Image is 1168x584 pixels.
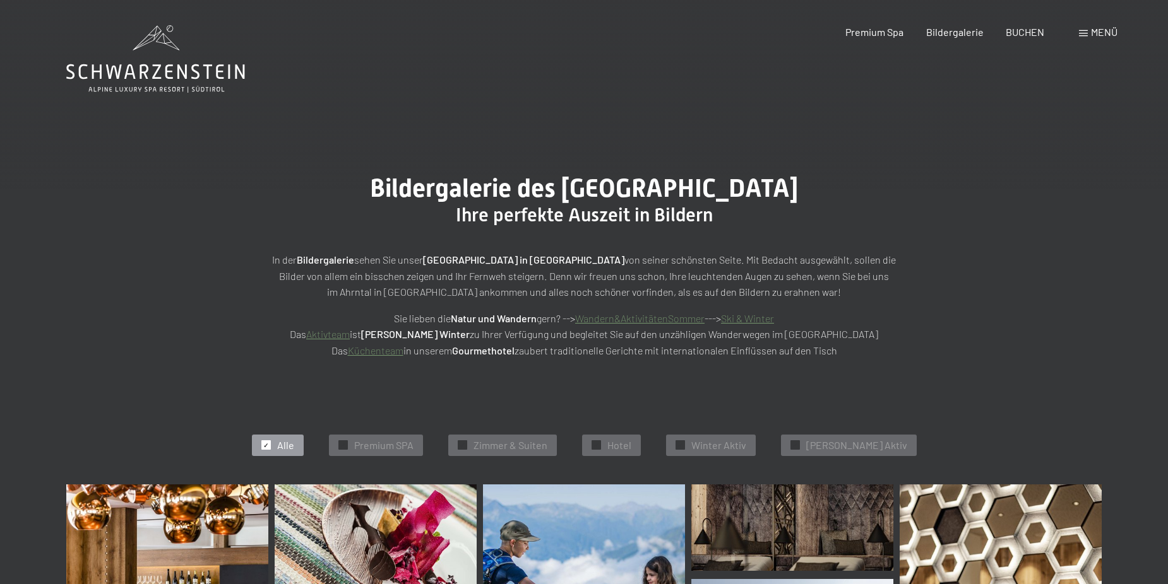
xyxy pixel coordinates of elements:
strong: [PERSON_NAME] Winter [361,328,470,340]
p: Sie lieben die gern? --> ---> Das ist zu Ihrer Verfügung und begleitet Sie auf den unzähligen Wan... [268,310,900,359]
a: Aktivteam [306,328,350,340]
span: ✓ [593,441,599,450]
span: Menü [1091,26,1117,38]
a: Bildergalerie [926,26,984,38]
a: Ski & Winter [721,312,774,324]
span: ✓ [792,441,797,450]
span: Premium SPA [354,438,414,452]
span: [PERSON_NAME] Aktiv [806,438,907,452]
span: ✓ [677,441,682,450]
span: ✓ [263,441,268,450]
img: Ruheräume - Chill Lounge - Wellnesshotel - Ahrntal - Schwarzenstein [691,484,893,571]
span: Zimmer & Suiten [474,438,547,452]
span: Alle [277,438,294,452]
span: ✓ [340,441,345,450]
p: In der sehen Sie unser von seiner schönsten Seite. Mit Bedacht ausgewählt, sollen die Bilder von ... [268,252,900,300]
a: Küchenteam [348,344,403,356]
strong: Natur und Wandern [451,312,537,324]
strong: Bildergalerie [297,254,354,266]
a: Wandern&AktivitätenSommer [575,312,705,324]
a: BUCHEN [1006,26,1044,38]
span: ✓ [460,441,465,450]
span: Hotel [607,438,631,452]
strong: Gourmethotel [452,344,515,356]
span: Winter Aktiv [691,438,746,452]
span: Bildergalerie des [GEOGRAPHIC_DATA] [370,173,798,203]
strong: [GEOGRAPHIC_DATA] in [GEOGRAPHIC_DATA] [423,254,624,266]
a: Premium Spa [845,26,903,38]
span: Ihre perfekte Auszeit in Bildern [456,204,713,226]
